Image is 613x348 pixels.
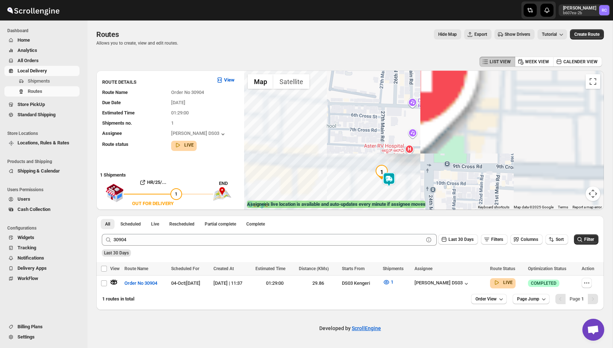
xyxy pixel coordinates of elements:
[248,74,273,89] button: Show street map
[491,237,503,242] span: Filters
[391,279,393,285] span: 1
[219,180,240,187] div: END
[171,110,189,116] span: 01:29:00
[4,86,80,97] button: Routes
[299,266,329,271] span: Distance (KMs)
[96,40,178,46] p: Allows you to create, view and edit routes.
[503,280,513,285] b: LIVE
[572,205,602,209] a: Report a map error
[474,31,487,37] span: Export
[247,201,425,208] label: Assignee's live location is available and auto-updates every minute if assignee moves
[18,196,30,202] span: Users
[505,31,530,37] span: Show Drivers
[104,250,129,256] span: Last 30 Days
[586,74,600,89] button: Toggle fullscreen view
[171,266,199,271] span: Scheduled For
[582,266,594,271] span: Action
[113,234,424,246] input: Press enter after typing | Search Eg. Order No 30904
[96,30,119,39] span: Routes
[4,204,80,215] button: Cash Collection
[584,237,594,242] span: Filter
[4,322,80,332] button: Billing Plans
[28,88,42,94] span: Routes
[132,200,174,207] div: OUT FOR DELIVERY
[352,325,381,331] a: ScrollEngine
[493,279,513,286] button: LIVE
[553,57,602,67] button: CALENDER VIEW
[319,325,381,332] p: Developed by
[102,120,132,126] span: Shipments no.
[513,294,550,304] button: Page Jump
[28,78,50,84] span: Shipments
[4,76,80,86] button: Shipments
[4,45,80,56] button: Analytics
[531,280,556,286] span: COMPLETED
[574,234,598,245] button: Filter
[151,221,159,227] span: Live
[18,112,55,117] span: Standard Shipping
[171,130,227,138] div: [PERSON_NAME] DS03
[124,280,157,287] span: Order No 30904
[438,31,457,37] span: Hide Map
[246,221,265,227] span: Complete
[255,266,285,271] span: Estimated Time
[471,294,507,304] button: Order View
[18,140,69,145] span: Locations, Rules & Rates
[102,296,134,302] span: 1 routes in total
[570,29,604,39] button: Create Route
[124,177,182,188] button: HR/25/...
[147,179,166,185] b: HR/25/...
[415,280,470,287] div: [PERSON_NAME] DS03
[537,29,567,39] button: Tutorial
[4,273,80,284] button: WorkFlow
[18,48,37,53] span: Analytics
[105,221,110,227] span: All
[18,255,44,261] span: Notifications
[184,143,194,148] b: LIVE
[599,5,609,15] span: Rahul Chopra
[555,294,598,304] nav: Pagination
[18,68,47,73] span: Local Delivery
[556,237,564,242] span: Sort
[18,324,43,329] span: Billing Plans
[559,4,610,16] button: User menu
[4,56,80,66] button: All Orders
[378,276,398,288] button: 1
[6,1,61,19] img: ScrollEngine
[102,130,122,136] span: Assignee
[490,266,515,271] span: Route Status
[171,280,200,286] span: 04-Oct | [DATE]
[175,191,177,197] span: 1
[18,207,50,212] span: Cash Collection
[4,166,80,176] button: Shipping & Calendar
[102,90,128,95] span: Route Name
[563,59,598,65] span: CALENDER VIEW
[438,234,478,245] button: Last 30 Days
[102,141,128,147] span: Route status
[582,319,604,341] div: Open chat
[415,266,432,271] span: Assignee
[514,205,554,209] span: Map data ©2025 Google
[342,280,378,287] div: DS03 Kengeri
[448,237,474,242] span: Last 30 Days
[542,32,557,37] span: Tutorial
[18,276,38,281] span: WorkFlow
[102,110,135,116] span: Estimated Time
[18,235,34,240] span: Widgets
[246,200,270,210] img: Google
[7,187,82,193] span: Users Permissions
[18,102,45,107] span: Store PickUp
[545,234,568,245] button: Sort
[255,280,294,287] div: 01:29:00
[581,296,584,302] b: 1
[4,232,80,243] button: Widgets
[563,11,596,15] p: b607ea-2b
[586,186,600,201] button: Map camera controls
[212,74,239,86] button: View
[4,194,80,204] button: Users
[570,296,584,302] span: Page
[96,169,126,178] b: 1 Shipments
[4,35,80,45] button: Home
[7,225,82,231] span: Configurations
[574,31,599,37] span: Create Route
